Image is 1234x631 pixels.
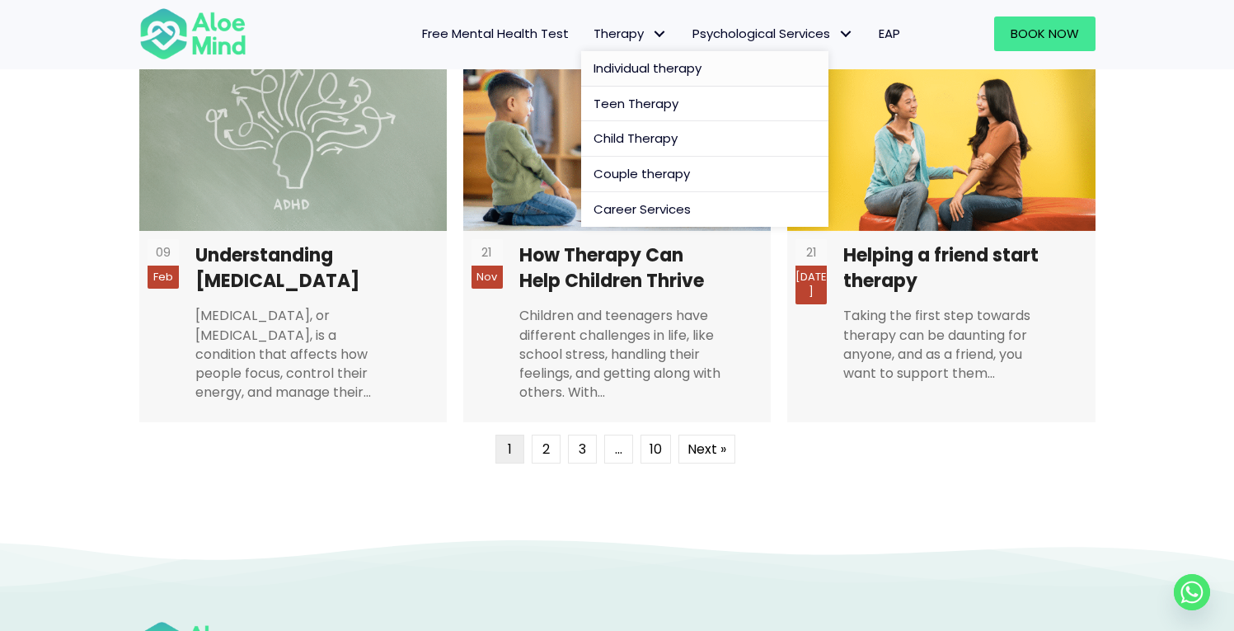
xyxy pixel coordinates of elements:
[568,435,597,464] a: Page 3
[139,7,246,61] img: Aloe mind Logo
[463,26,771,423] a: How Therapy Can Help Children Thrive
[594,165,690,182] span: Couple therapy
[410,16,581,51] a: Free Mental Health Test
[581,192,828,227] a: Career Services
[648,22,672,46] span: Therapy: submenu
[581,16,680,51] a: TherapyTherapy: submenu
[692,25,854,42] span: Psychological Services
[581,51,828,87] a: Individual therapy
[866,16,913,51] a: EAP
[879,25,900,42] span: EAP
[581,87,828,122] a: Teen Therapy
[495,435,524,464] span: Page 1
[581,157,828,192] a: Couple therapy
[594,25,668,42] span: Therapy
[640,435,671,464] a: Page 10
[268,16,913,51] nav: Menu
[834,22,858,46] span: Psychological Services: submenu
[678,435,735,464] a: Next »
[680,16,866,51] a: Psychological ServicesPsychological Services: submenu
[994,16,1096,51] a: Book Now
[1174,574,1210,610] a: Whatsapp
[1011,25,1079,42] span: Book Now
[581,121,828,157] a: Child Therapy
[594,95,678,112] span: Teen Therapy
[532,435,561,464] a: Page 2
[604,435,633,464] span: …
[422,25,569,42] span: Free Mental Health Test
[787,26,1095,423] a: Helping a friend start therapy
[594,200,691,218] span: Career Services
[139,26,447,423] a: Understanding ADHD
[594,129,678,147] span: Child Therapy
[594,59,701,77] span: Individual therapy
